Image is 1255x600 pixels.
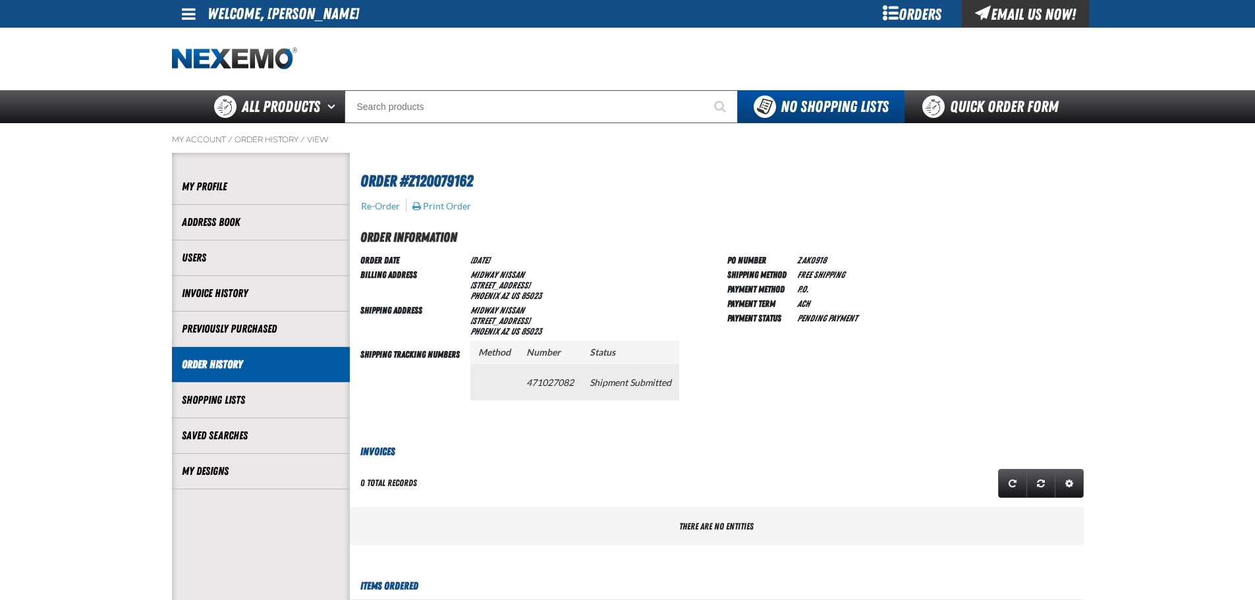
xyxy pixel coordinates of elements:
a: Order History [235,134,298,145]
td: Payment Method [727,281,792,296]
span: ZAK0918 [797,255,826,265]
button: Start Searching [705,90,738,123]
span: All Products [242,95,320,119]
button: Open All Products pages [323,90,345,123]
span: US [511,326,519,337]
h3: Items Ordered [350,578,1084,594]
div: 0 total records [360,477,417,489]
td: Shipment Submitted [582,364,679,400]
span: AZ [501,326,509,337]
span: AZ [501,290,509,301]
button: You do not have available Shopping Lists. Open to Create a New List [738,90,905,123]
input: Search [345,90,738,123]
span: [STREET_ADDRESS] [470,315,530,326]
td: Payment Status [727,310,792,325]
span: [STREET_ADDRESS] [470,280,530,290]
span: ACH [797,298,810,309]
span: Free Shipping [797,269,845,280]
a: Users [182,250,340,265]
th: Number [518,341,582,365]
a: Expand or Collapse Grid Settings [1055,469,1084,498]
nav: Breadcrumbs [172,134,1084,145]
span: US [511,290,519,301]
td: Order Date [360,252,465,267]
bdo: 85023 [521,290,542,301]
span: Midway Nissan [470,269,524,280]
span: PHOENIX [470,326,499,337]
button: Print Order [412,200,472,212]
span: PHOENIX [470,290,499,301]
span: Pending payment [797,313,857,323]
bdo: 85023 [521,326,542,337]
a: Quick Order Form [905,90,1083,123]
h2: Order Information [360,227,1084,247]
a: My Designs [182,464,340,479]
td: Shipping Address [360,302,465,338]
td: Shipping Tracking Numbers [360,338,465,423]
td: 471027082 [518,364,582,400]
td: Billing Address [360,267,465,302]
a: Refresh grid action [998,469,1027,498]
span: Order #Z120079162 [360,172,473,190]
a: Address Book [182,215,340,230]
td: Shipping Method [727,267,792,281]
img: Nexemo logo [172,47,297,70]
th: Method [470,341,518,365]
td: Payment Term [727,296,792,310]
h3: Invoices [350,444,1084,460]
a: Previously Purchased [182,321,340,337]
td: PO Number [727,252,792,267]
a: View [307,134,329,145]
a: My Profile [182,179,340,194]
span: [DATE] [470,255,489,265]
a: Home [172,47,297,70]
a: My Account [172,134,226,145]
a: Saved Searches [182,428,340,443]
span: / [300,134,305,145]
a: Invoice History [182,286,340,301]
span: There are no entities [679,521,754,532]
a: Reset grid action [1026,469,1055,498]
a: Shopping Lists [182,393,340,408]
span: Midway Nissan [470,305,524,315]
span: / [228,134,233,145]
span: P.O. [797,284,808,294]
a: Order History [182,357,340,372]
th: Status [582,341,679,365]
button: Re-Order [360,200,401,212]
span: No Shopping Lists [781,97,889,116]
